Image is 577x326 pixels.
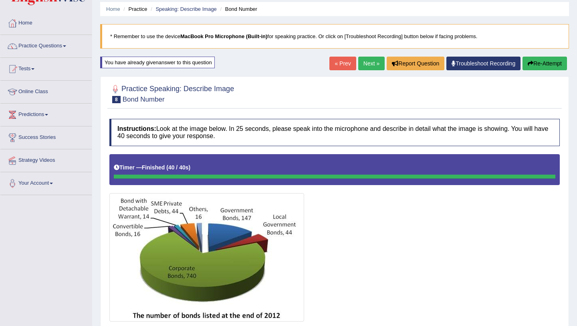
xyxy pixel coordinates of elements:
a: Home [106,6,120,12]
a: Online Class [0,81,92,101]
h2: Practice Speaking: Describe Image [109,83,234,103]
b: Instructions: [117,125,156,132]
li: Bond Number [218,5,257,13]
b: ) [189,164,191,171]
a: Tests [0,58,92,78]
a: « Prev [329,57,356,70]
small: Bond Number [123,96,165,103]
a: Your Account [0,172,92,192]
button: Report Question [387,57,444,70]
a: Next » [358,57,385,70]
div: You have already given answer to this question [100,57,215,68]
a: Success Stories [0,126,92,147]
h5: Timer — [114,165,190,171]
a: Troubleshoot Recording [446,57,521,70]
a: Speaking: Describe Image [155,6,216,12]
blockquote: * Remember to use the device for speaking practice. Or click on [Troubleshoot Recording] button b... [100,24,569,49]
b: ( [166,164,168,171]
button: Re-Attempt [523,57,567,70]
a: Predictions [0,104,92,124]
h4: Look at the image below. In 25 seconds, please speak into the microphone and describe in detail w... [109,119,560,146]
span: 8 [112,96,121,103]
b: MacBook Pro Microphone (Built-in) [180,33,267,39]
a: Home [0,12,92,32]
b: Finished [142,164,165,171]
b: 40 / 40s [168,164,189,171]
li: Practice [121,5,147,13]
a: Practice Questions [0,35,92,55]
a: Strategy Videos [0,149,92,169]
